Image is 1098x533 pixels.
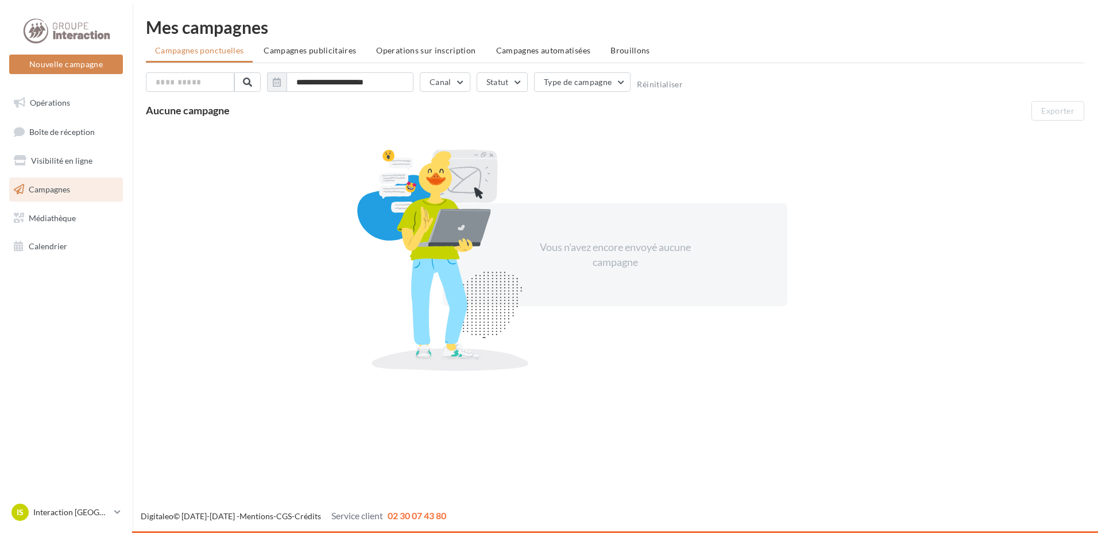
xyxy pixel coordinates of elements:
span: Campagnes publicitaires [264,45,356,55]
span: 02 30 07 43 80 [388,510,446,521]
button: Type de campagne [534,72,631,92]
span: Opérations [30,98,70,107]
button: Nouvelle campagne [9,55,123,74]
a: IS Interaction [GEOGRAPHIC_DATA][PERSON_NAME] [9,501,123,523]
span: © [DATE]-[DATE] - - - [141,511,446,521]
span: IS [17,507,24,518]
span: Aucune campagne [146,104,230,117]
a: Calendrier [7,234,125,258]
a: Opérations [7,91,125,115]
a: Boîte de réception [7,119,125,144]
a: Médiathèque [7,206,125,230]
a: Mentions [239,511,273,521]
a: Campagnes [7,177,125,202]
span: Médiathèque [29,213,76,222]
span: Operations sur inscription [376,45,475,55]
span: Brouillons [610,45,650,55]
span: Campagnes automatisées [496,45,591,55]
div: Mes campagnes [146,18,1084,36]
p: Interaction [GEOGRAPHIC_DATA][PERSON_NAME] [33,507,110,518]
a: Digitaleo [141,511,173,521]
span: Boîte de réception [29,126,95,136]
a: CGS [276,511,292,521]
button: Statut [477,72,528,92]
a: Crédits [295,511,321,521]
span: Campagnes [29,184,70,194]
button: Canal [420,72,470,92]
span: Visibilité en ligne [31,156,92,165]
button: Réinitialiser [637,80,683,89]
button: Exporter [1031,101,1084,121]
span: Calendrier [29,241,67,251]
span: Service client [331,510,383,521]
a: Visibilité en ligne [7,149,125,173]
div: Vous n'avez encore envoyé aucune campagne [516,240,714,269]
